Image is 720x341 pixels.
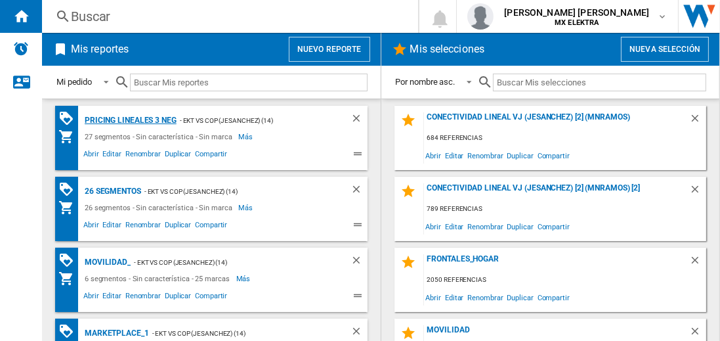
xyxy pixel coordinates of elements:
span: Compartir [536,288,572,306]
div: 26 segmentos - Sin característica - Sin marca [81,200,239,216]
span: Renombrar [123,290,163,306]
div: - EKT vs Cop (jesanchez) (14) [131,254,324,271]
div: Matriz de PROMOCIONES [58,252,81,269]
div: Mi colección [58,129,81,145]
div: Borrar [350,254,368,271]
span: Editar [101,148,123,164]
span: Compartir [193,290,229,306]
span: Compartir [193,219,229,235]
span: Abrir [81,290,101,306]
div: 27 segmentos - Sin característica - Sin marca [81,129,239,145]
span: Editar [101,290,123,306]
span: Duplicar [505,147,536,164]
img: alerts-logo.svg [13,41,29,57]
span: Duplicar [163,148,193,164]
div: Mi colección [58,200,81,216]
span: Renombrar [123,148,163,164]
div: Borrar [350,183,368,200]
div: Matriz de PROMOCIONES [58,323,81,340]
span: Abrir [424,147,444,164]
span: Renombrar [465,288,505,306]
div: 26 segmentos [81,183,141,200]
span: Renombrar [123,219,163,235]
span: Duplicar [163,219,193,235]
span: Renombrar [465,147,505,164]
input: Buscar Mis selecciones [493,74,706,91]
div: 2050 referencias [424,272,707,288]
div: Borrar [689,254,706,272]
img: profile.jpg [467,3,494,30]
div: 6 segmentos - Sin característica - 25 marcas [81,271,236,286]
span: Duplicar [505,217,536,235]
div: - EKT vs Cop (jesanchez) (14) [177,112,324,129]
h2: Mis reportes [68,37,131,62]
div: FRONTALES_HOGAR [424,254,690,272]
div: MOVILIDAD_ [81,254,131,271]
div: Mi pedido [56,77,92,87]
span: Editar [101,219,123,235]
span: Más [239,200,255,216]
span: Duplicar [505,288,536,306]
div: - EKT vs Cop (jesanchez) (14) [141,183,324,200]
span: Compartir [536,217,572,235]
button: Nueva selección [621,37,709,62]
span: Abrir [424,217,444,235]
span: [PERSON_NAME] [PERSON_NAME] [504,6,649,19]
span: Más [239,129,255,145]
div: Mi colección [58,271,81,286]
div: Borrar [689,112,706,130]
div: Borrar [689,183,706,201]
div: Buscar [71,7,384,26]
span: Renombrar [465,217,505,235]
button: Nuevo reporte [289,37,370,62]
span: Compartir [193,148,229,164]
div: Borrar [350,112,368,129]
span: Abrir [424,288,444,306]
span: Abrir [81,219,101,235]
b: MX ELEKTRA [555,18,599,27]
span: Editar [443,147,465,164]
div: 789 referencias [424,201,707,217]
div: Matriz de PROMOCIONES [58,181,81,198]
span: Duplicar [163,290,193,306]
span: Más [236,271,253,286]
input: Buscar Mis reportes [130,74,367,91]
div: Conectividad Lineal vj (jesanchez) [2] (mnramos) [424,112,690,130]
div: Por nombre asc. [396,77,455,87]
span: Compartir [536,147,572,164]
span: Editar [443,288,465,306]
h2: Mis selecciones [408,37,488,62]
div: Pricing lineales 3 neg [81,112,177,129]
div: Matriz de PROMOCIONES [58,110,81,127]
span: Abrir [81,148,101,164]
div: 684 referencias [424,130,707,147]
div: Conectividad Lineal vj (jesanchez) [2] (mnramos) [2] [424,183,690,201]
span: Editar [443,217,465,235]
